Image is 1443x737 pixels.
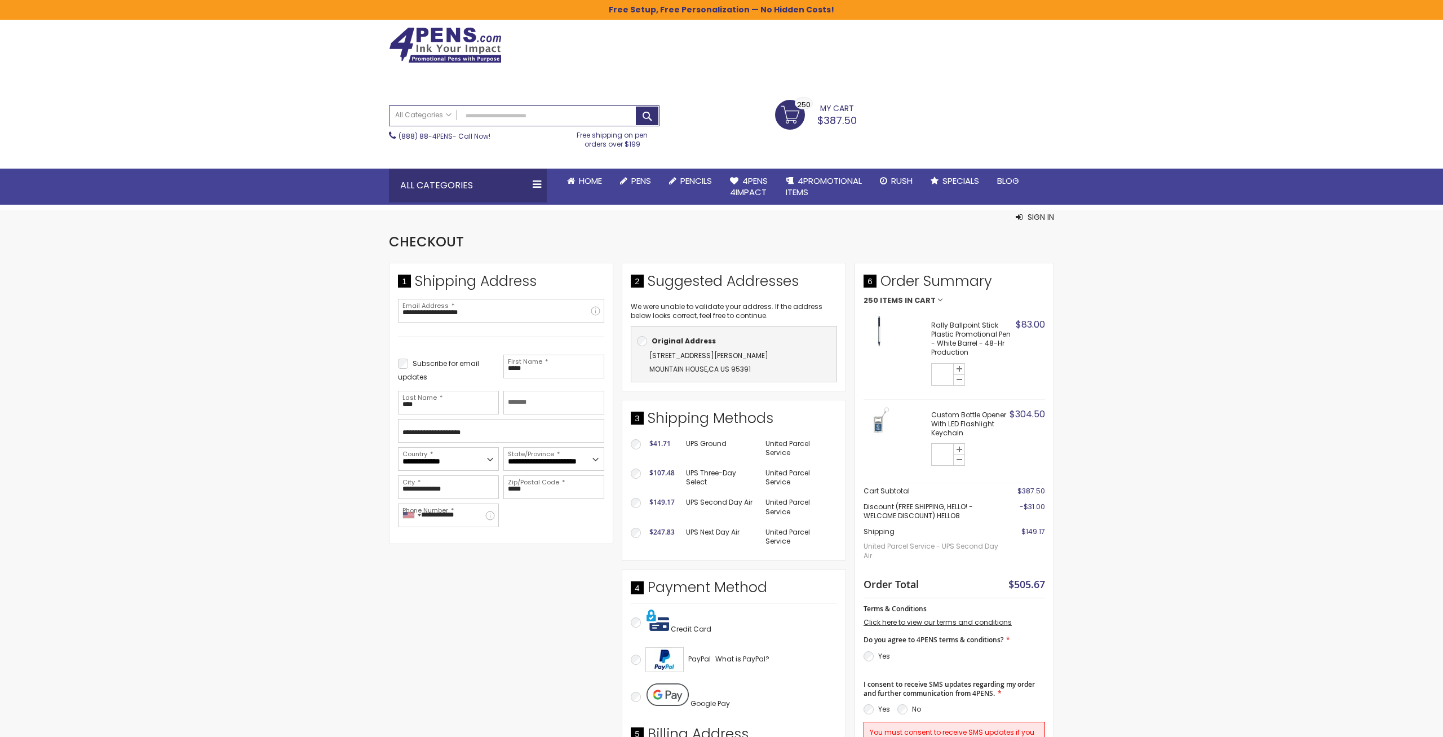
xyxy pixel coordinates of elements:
[864,635,1003,645] span: Do you agree to 4PENS terms & conditions?
[631,578,837,603] div: Payment Method
[942,175,979,187] span: Specials
[864,536,1001,566] span: United Parcel Service - UPS Second Day Air
[864,297,878,304] span: 250
[864,502,973,520] span: Discount (FREE SHIPPING, HELLO! - WELCOME DISCOUNT)
[395,111,452,120] span: All Categories
[864,527,895,536] span: Shipping
[864,272,1045,297] span: Order Summary
[637,349,831,376] div: ,
[649,351,768,360] span: [STREET_ADDRESS][PERSON_NAME]
[721,169,777,205] a: 4Pens4impact
[777,169,871,205] a: 4PROMOTIONALITEMS
[864,405,895,436] img: Custom Bottle Opener With LED Flashlight Keychain-Blue
[786,175,862,198] span: 4PROMOTIONAL ITEMS
[880,297,936,304] span: Items in Cart
[649,468,675,478] span: $107.48
[864,576,919,591] strong: Order Total
[1028,211,1054,223] span: Sign In
[631,409,837,434] div: Shipping Methods
[652,336,716,346] b: Original Address
[558,169,611,193] a: Home
[1016,318,1045,331] span: $83.00
[715,652,769,666] a: What is PayPal?
[878,651,890,661] label: Yes
[649,439,671,448] span: $41.71
[730,175,768,198] span: 4Pens 4impact
[660,169,721,193] a: Pencils
[797,99,811,110] span: 250
[671,624,711,634] span: Credit Card
[871,169,922,193] a: Rush
[760,492,837,522] td: United Parcel Service
[720,364,729,374] span: US
[912,704,921,714] label: No
[680,175,712,187] span: Pencils
[645,647,684,672] img: Acceptance Mark
[864,483,1001,499] th: Cart Subtotal
[680,434,760,463] td: UPS Ground
[817,113,857,127] span: $387.50
[565,126,660,149] div: Free shipping on pen orders over $199
[775,100,857,128] a: $387.50 250
[731,364,751,374] span: 95391
[631,175,651,187] span: Pens
[937,511,960,520] span: HELLO8
[1017,486,1045,496] span: $387.50
[1010,408,1045,421] span: $304.50
[1008,577,1045,591] span: $505.67
[864,604,927,614] span: Terms & Conditions
[878,704,890,714] label: Yes
[760,463,837,492] td: United Parcel Service
[398,359,479,382] span: Subscribe for email updates
[389,106,457,125] a: All Categories
[891,175,913,187] span: Rush
[647,609,669,632] img: Pay with credit card
[649,497,675,507] span: $149.17
[399,131,453,141] a: (888) 88-4PENS
[631,302,837,320] p: We were unable to validate your address. If the address below looks correct, feel free to continue.
[864,617,1012,627] a: Click here to view our terms and conditions
[988,169,1028,193] a: Blog
[680,522,760,551] td: UPS Next Day Air
[579,175,602,187] span: Home
[997,175,1019,187] span: Blog
[611,169,660,193] a: Pens
[1020,502,1045,511] span: -$31.00
[649,364,707,374] span: MOUNTAIN HOUSE
[680,492,760,522] td: UPS Second Day Air
[647,683,689,706] img: Pay with Google Pay
[389,169,547,202] div: All Categories
[631,272,837,297] div: Suggested Addresses
[922,169,988,193] a: Specials
[690,699,730,708] span: Google Pay
[864,316,895,347] img: Rally Ballpoint Stick Plastic Promotional Pen - White Barrel - 48-Hr Production-Dark Blue
[389,232,464,251] span: Checkout
[760,434,837,463] td: United Parcel Service
[649,527,675,537] span: $247.83
[399,504,424,527] div: United States: +1
[709,364,719,374] span: CA
[931,321,1013,358] strong: Rally Ballpoint Stick Plastic Promotional Pen - White Barrel - 48-Hr Production
[398,272,604,297] div: Shipping Address
[931,411,1007,438] strong: Custom Bottle Opener With LED Flashlight Keychain
[399,131,490,141] span: - Call Now!
[680,463,760,492] td: UPS Three-Day Select
[389,27,502,63] img: 4Pens Custom Pens and Promotional Products
[1021,527,1045,536] span: $149.17
[1016,211,1054,223] button: Sign In
[688,654,711,664] span: PayPal
[760,522,837,551] td: United Parcel Service
[715,654,769,664] span: What is PayPal?
[864,679,1035,698] span: I consent to receive SMS updates regarding my order and further communication from 4PENS.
